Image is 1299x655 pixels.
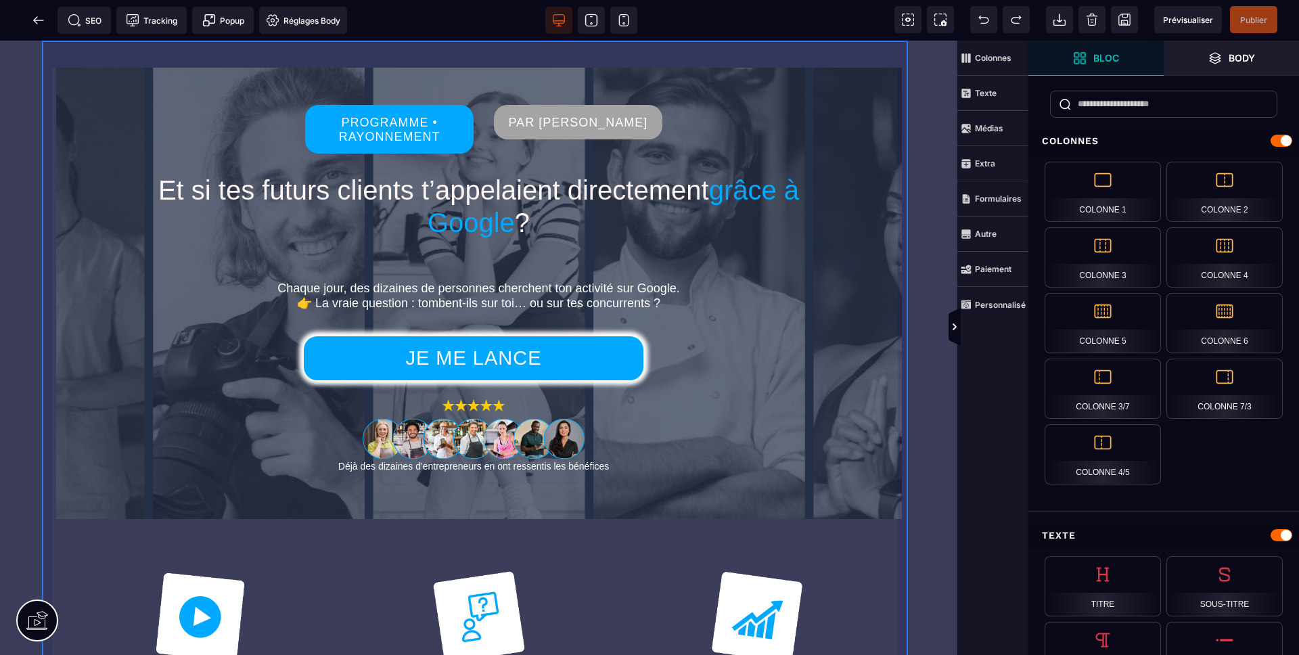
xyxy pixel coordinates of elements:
span: Voir bureau [545,7,572,34]
div: Colonne 5 [1045,293,1161,353]
strong: Paiement [975,264,1011,274]
span: Réglages Body [266,14,340,27]
strong: Texte [975,88,997,98]
span: Voir les composants [894,6,921,33]
div: Colonne 1 [1045,162,1161,222]
img: 9a6f46f374ff9e5a2dd4d857b5b3b2a1_5_e%CC%81toiles_formation.png [440,353,507,376]
span: Importer [1046,6,1073,33]
span: Défaire [970,6,997,33]
span: Enregistrer [1111,6,1138,33]
div: Texte [1028,523,1299,548]
span: Tracking [126,14,177,27]
span: SEO [68,14,101,27]
span: Voir mobile [610,7,637,34]
span: Prévisualiser [1163,15,1213,25]
span: Favicon [259,7,347,34]
strong: Extra [975,158,995,168]
div: Titre [1045,556,1161,616]
span: Voir tablette [578,7,605,34]
div: Colonne 4/5 [1045,424,1161,484]
div: Colonne 6 [1166,293,1283,353]
span: Enregistrer le contenu [1230,6,1277,33]
span: Médias [957,111,1028,146]
img: 28f172511d12ab04f50afcb6d054b6b3_des_re%CC%81ponses_vide%CC%81os_a%CC%80_vos_questions.png [428,526,530,627]
span: Rétablir [1003,6,1030,33]
div: Colonnes [1028,129,1299,154]
span: Capture d'écran [927,6,954,33]
span: Autre [957,217,1028,252]
strong: Autre [975,229,997,239]
span: Extra [957,146,1028,181]
span: Aperçu [1154,6,1222,33]
div: Colonne 4 [1166,227,1283,288]
span: Colonnes [957,41,1028,76]
button: PAR [PERSON_NAME] [494,64,662,99]
img: 05bbadcd4b4d49c6b4fdfa1fb7592d94_des_re%CC%81sultats_mesurables.png [706,526,808,627]
strong: Formulaires [975,194,1022,204]
span: Métadata SEO [58,7,111,34]
p: Déjà des dizaines d'entrepreneurs en ont ressentis les bénéfices [134,420,814,432]
p: Chaque jour, des dizaines de personnes cherchent ton activité sur Google. 👉 La vraie question : t... [134,241,824,270]
img: b5177bc6fb5d3415ebef21c5cf069037_formation_video_pas_a%CC%80_pas.png [150,526,251,627]
strong: Body [1229,53,1255,63]
div: Colonne 3 [1045,227,1161,288]
span: Retour [25,7,52,34]
strong: Personnalisé [975,300,1026,310]
span: Et si tes futurs clients t’appelaient directement ? [158,121,806,197]
span: Popup [202,14,244,27]
span: Personnalisé [957,287,1028,322]
strong: Bloc [1093,53,1119,63]
img: 1063856954d7fde9abfebc33ed0d6fdb_portrait_eleve_formation_fiche_google.png [363,376,585,421]
span: Nettoyage [1078,6,1106,33]
span: Créer une alerte modale [192,7,254,34]
span: Ouvrir les calques [1164,41,1299,76]
span: Afficher les vues [1028,307,1042,348]
button: PROGRAMME • RAYONNEMENT [305,64,474,113]
span: Texte [957,76,1028,111]
span: Code de suivi [116,7,187,34]
span: Publier [1240,15,1267,25]
div: Colonne 7/3 [1166,359,1283,419]
span: Formulaires [957,181,1028,217]
strong: Colonnes [975,53,1011,63]
button: JE ME LANCE [304,296,644,340]
div: Colonne 2 [1166,162,1283,222]
div: Colonne 3/7 [1045,359,1161,419]
span: Ouvrir les blocs [1028,41,1164,76]
div: Sous-titre [1166,556,1283,616]
strong: Médias [975,123,1003,133]
span: Paiement [957,252,1028,287]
